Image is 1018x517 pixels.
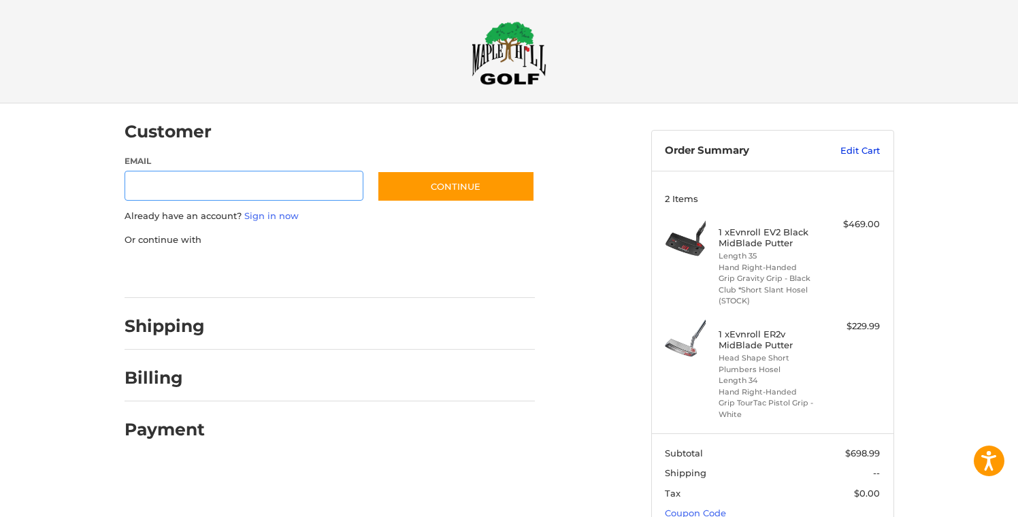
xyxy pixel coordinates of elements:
[665,144,811,158] h3: Order Summary
[719,262,823,273] li: Hand Right-Handed
[811,144,880,158] a: Edit Cart
[719,227,823,249] h4: 1 x Evnroll EV2 Black MidBlade Putter
[873,467,880,478] span: --
[235,260,338,284] iframe: PayPal-paylater
[350,260,453,284] iframe: PayPal-venmo
[719,386,823,398] li: Hand Right-Handed
[719,352,823,375] li: Head Shape Short Plumbers Hosel
[377,171,535,202] button: Continue
[719,284,823,307] li: Club *Short Slant Hosel (STOCK)
[244,210,299,221] a: Sign in now
[125,233,535,247] p: Or continue with
[120,260,222,284] iframe: PayPal-paypal
[125,316,205,337] h2: Shipping
[665,467,706,478] span: Shipping
[472,21,546,85] img: Maple Hill Golf
[826,218,880,231] div: $469.00
[719,273,823,284] li: Grip Gravity Grip - Black
[125,121,212,142] h2: Customer
[719,397,823,420] li: Grip TourTac Pistol Grip - White
[719,329,823,351] h4: 1 x Evnroll ER2v MidBlade Putter
[125,367,204,388] h2: Billing
[719,250,823,262] li: Length 35
[665,193,880,204] h3: 2 Items
[125,419,205,440] h2: Payment
[719,375,823,386] li: Length 34
[665,448,703,458] span: Subtotal
[826,320,880,333] div: $229.99
[125,155,364,167] label: Email
[125,210,535,223] p: Already have an account?
[845,448,880,458] span: $698.99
